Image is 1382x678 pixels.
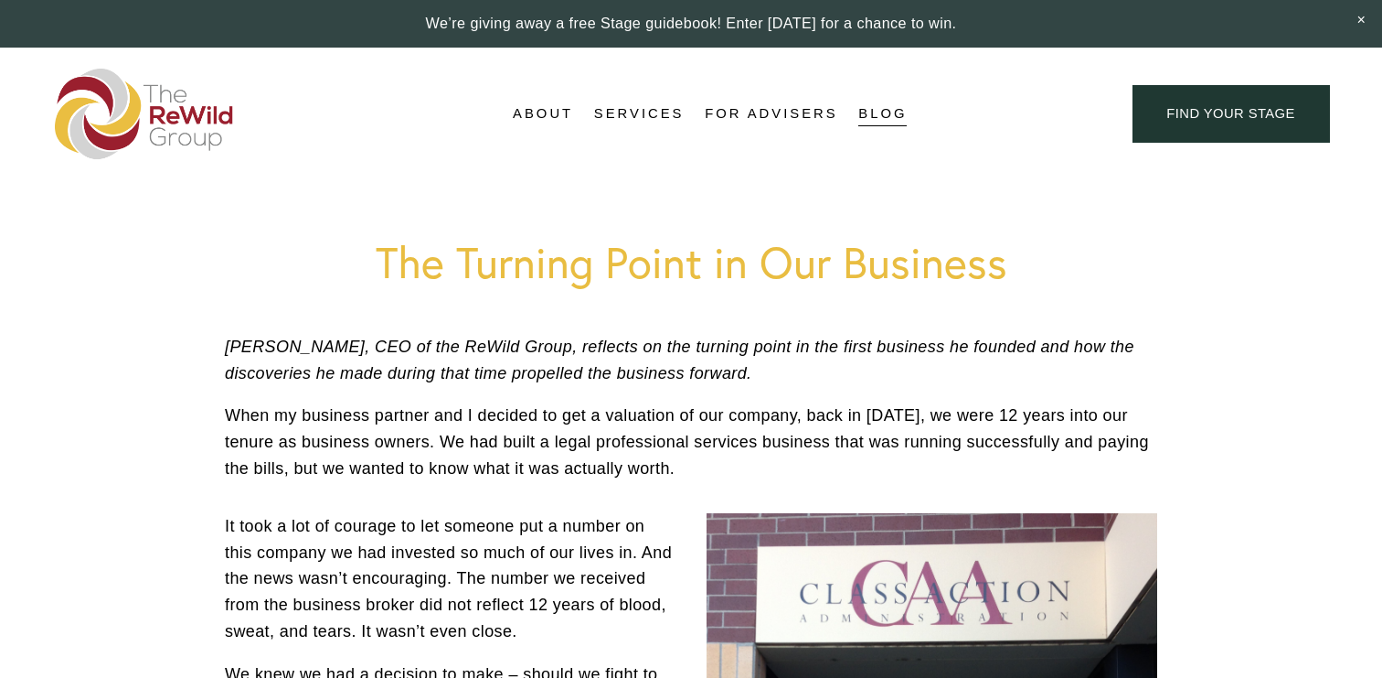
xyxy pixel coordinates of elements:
[225,236,1157,288] h1: The Turning Point in Our Business
[225,338,1139,382] em: [PERSON_NAME], CEO of the ReWild Group, reflects on the turning point in the first business he fo...
[513,102,573,126] span: About
[225,513,1157,645] p: It took a lot of courage to let someone put a number on this company we had invested so much of o...
[705,101,837,128] a: For Advisers
[513,101,573,128] a: folder dropdown
[225,403,1157,481] p: When my business partner and I decided to get a valuation of our company, back in [DATE], we were...
[55,69,234,160] img: The ReWild Group
[1132,85,1330,143] a: find your stage
[858,101,907,128] a: Blog
[594,102,685,126] span: Services
[594,101,685,128] a: folder dropdown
